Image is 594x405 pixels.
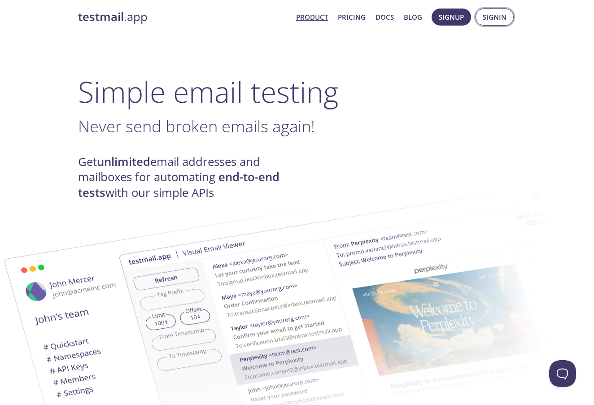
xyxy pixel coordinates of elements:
[483,11,507,23] span: Signin
[78,9,124,25] strong: testmail
[404,11,422,23] a: Blog
[338,11,366,23] a: Pricing
[376,11,394,23] a: Docs
[78,154,297,200] h4: Get email addresses and mailboxes for automating with our simple APIs
[296,11,328,23] a: Product
[78,9,289,25] a: testmail.app
[549,360,576,387] iframe: Help Scout Beacon - Open
[78,169,280,200] strong: end-to-end tests
[97,154,150,170] strong: unlimited
[78,115,315,137] span: Never send broken emails again!
[432,9,471,26] button: Signup
[439,11,464,23] span: Signup
[476,9,514,26] button: Signin
[78,74,516,109] h1: Simple email testing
